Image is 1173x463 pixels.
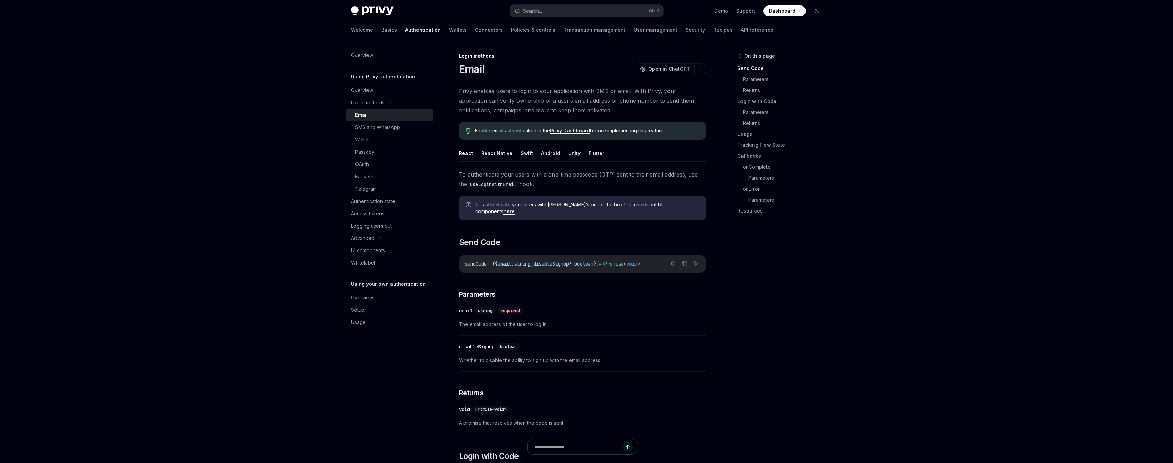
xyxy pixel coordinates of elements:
[736,8,755,14] a: Support
[743,162,828,172] a: onComplete
[475,22,503,38] a: Connectors
[737,205,828,216] a: Resources
[594,261,599,267] span: })
[669,259,678,268] button: Report incorrect code
[467,181,519,188] code: useLoginWithEmail
[811,5,822,16] button: Toggle dark mode
[748,194,828,205] a: Parameters
[604,261,624,267] span: Promise
[346,304,433,316] a: Setup
[355,148,374,156] div: Passkey
[459,343,495,350] div: disableSignup
[351,209,384,218] div: Access tokens
[459,406,470,413] div: void
[744,52,775,60] span: On this page
[599,261,604,267] span: =>
[569,261,574,267] span: ?:
[351,73,415,81] h5: Using Privy authentication
[346,316,433,329] a: Usage
[564,22,625,38] a: Transaction management
[346,84,433,97] a: Overview
[649,8,659,14] span: Ctrl K
[475,127,699,134] span: Enable email authentication in the before implementing this feature.
[686,22,705,38] a: Security
[626,261,637,267] span: void
[475,407,507,412] span: Promise<void>
[355,123,400,131] div: SMS and WhatsApp
[623,442,633,452] button: Send message
[351,234,374,242] div: Advanced
[737,63,828,74] a: Send Code
[465,261,487,267] span: sendCode
[346,158,433,170] a: OAuth
[346,257,433,269] a: Whitelabel
[346,195,433,207] a: Authentication state
[351,318,366,326] div: Usage
[568,145,581,161] button: Unity
[475,201,699,215] span: To authenticate your users with [PERSON_NAME]’s out of the box UIs, check out UI components .
[351,280,426,288] h5: Using your own authentication
[523,7,542,15] div: Search...
[459,63,484,75] h1: Email
[381,22,397,38] a: Basics
[498,307,523,314] div: required
[769,8,795,14] span: Dashboard
[346,121,433,133] a: SMS and WhatsApp
[459,419,706,427] span: A promise that resolves when the code is sent.
[500,344,517,349] span: boolean
[743,107,828,118] a: Parameters
[355,185,377,193] div: Telegram
[346,207,433,220] a: Access tokens
[459,307,473,314] div: email
[533,261,569,267] span: disableSignup
[636,63,694,75] button: Open in ChatGPT
[405,22,441,38] a: Authentication
[346,220,433,232] a: Logging users out
[459,53,706,60] div: Login methods
[514,261,531,267] span: string
[498,261,511,267] span: email
[355,111,368,119] div: Email
[459,388,484,398] span: Returns
[346,170,433,183] a: Farcaster
[589,145,604,161] button: Flutter
[550,128,590,134] a: Privy Dashboard
[634,22,677,38] a: User management
[510,5,663,17] button: Search...CtrlK
[737,140,828,151] a: Tracking Flow State
[743,183,828,194] a: onError
[449,22,467,38] a: Wallets
[737,129,828,140] a: Usage
[351,197,395,205] div: Authentication state
[351,51,373,60] div: Overview
[737,151,828,162] a: Callbacks
[351,259,375,267] div: Whitelabel
[459,145,473,161] button: React
[531,261,533,267] span: ,
[346,49,433,62] a: Overview
[346,292,433,304] a: Overview
[741,22,773,38] a: API reference
[355,136,369,144] div: Wallet
[743,85,828,96] a: Returns
[541,145,560,161] button: Android
[355,172,376,181] div: Farcaster
[459,237,500,248] span: Send Code
[346,133,433,146] a: Wallet
[503,208,515,215] a: here
[521,145,533,161] button: Swift
[459,170,706,189] span: To authenticate your users with a one-time passcode (OTP) sent to their email address, use the hook.
[351,22,373,38] a: Welcome
[351,6,394,16] img: dark logo
[714,8,728,14] a: Demo
[511,261,514,267] span: :
[459,86,706,115] span: Privy enables users to login to your application with SMS or email. With Privy, your application ...
[346,183,433,195] a: Telegram
[459,356,706,364] span: Whether to disable the ability to sign up with the email address.
[763,5,806,16] a: Dashboard
[355,160,369,168] div: OAuth
[351,86,373,94] div: Overview
[351,222,392,230] div: Logging users out
[481,145,512,161] button: React Native
[743,118,828,129] a: Returns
